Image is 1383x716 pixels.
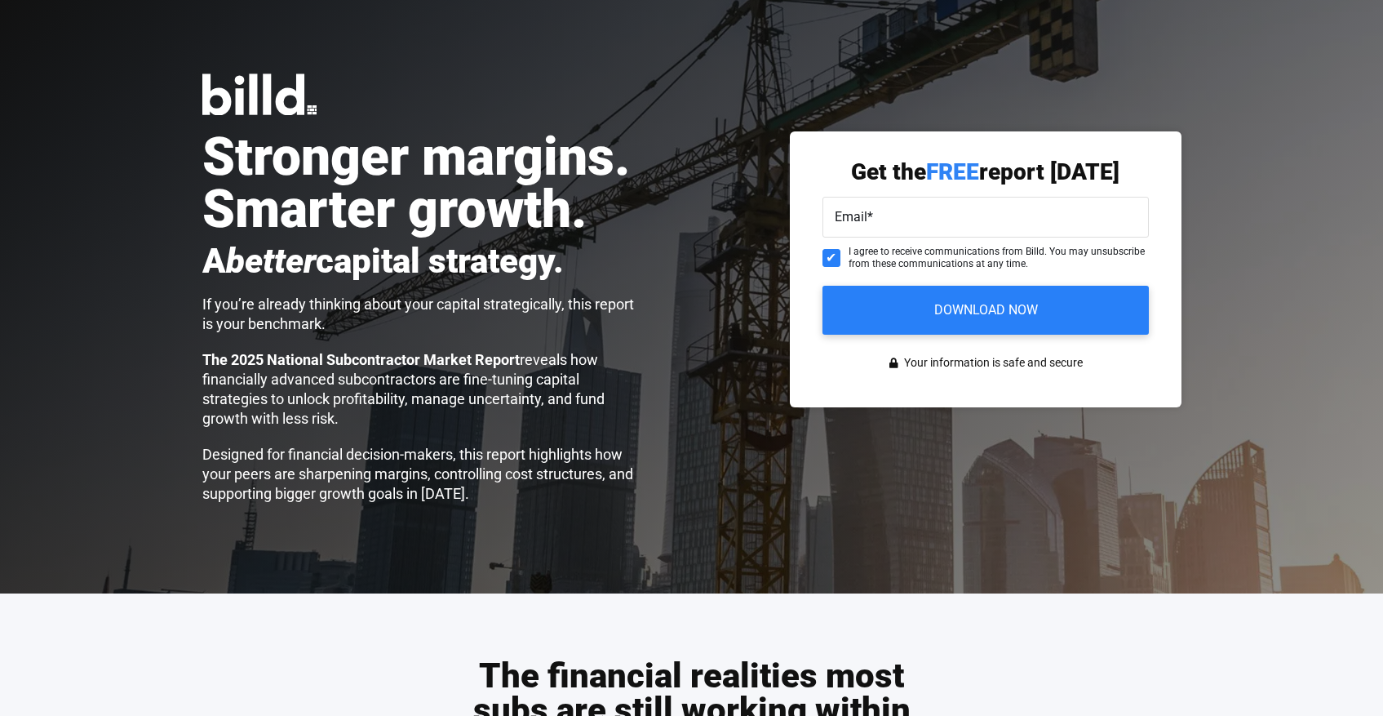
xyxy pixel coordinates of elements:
span: FREE [926,158,979,185]
span: Email [835,209,867,225]
span: Your information is safe and secure [900,351,1083,375]
h1: Stronger margins. Smarter growth. [202,131,643,236]
p: reveals how financially advanced subcontractors are fine-tuning capital strategies to unlock prof... [202,350,643,429]
strong: The 2025 National Subcontractor Market Report [202,351,520,368]
h2: A capital strategy. [202,244,564,278]
p: Designed for financial decision-makers, this report highlights how your peers are sharpening marg... [202,445,643,504]
p: If you’re already thinking about your capital strategically, this report is your benchmark. [202,295,643,334]
p: Get the report [DATE] [822,164,1149,180]
em: better [226,241,316,281]
input: Download Now [822,286,1149,335]
span: I agree to receive communications from Billd. You may unsubscribe from these communications at an... [849,246,1149,269]
input: I agree to receive communications from Billd. You may unsubscribe from these communications at an... [822,249,840,267]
